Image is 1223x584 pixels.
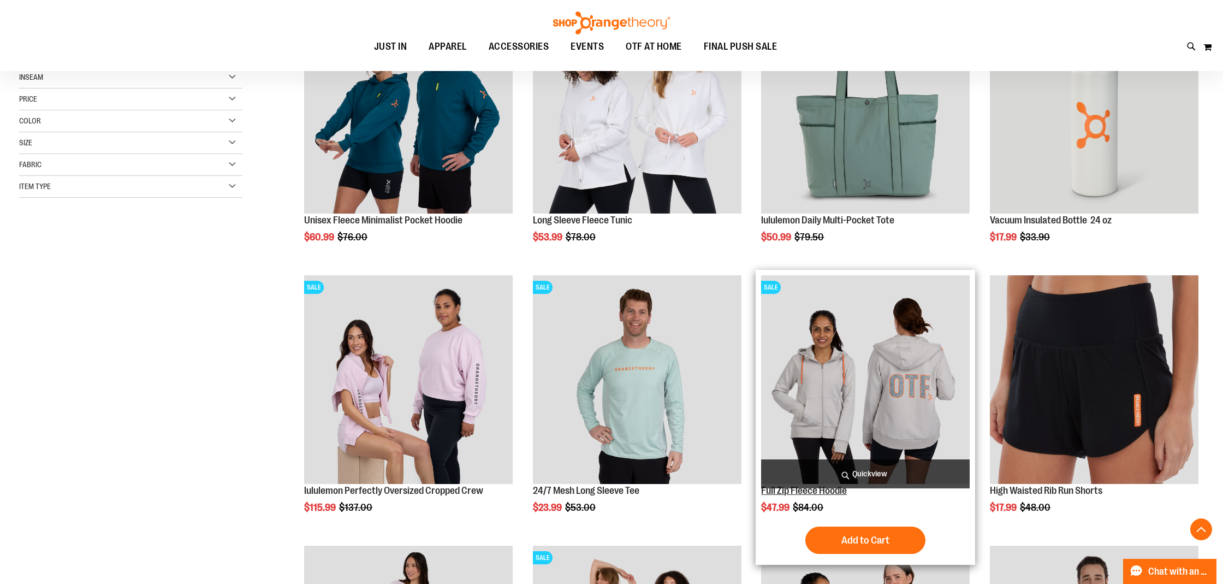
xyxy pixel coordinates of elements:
div: product [984,270,1204,541]
a: Long Sleeve Fleece Tunic [533,215,632,226]
div: product [756,270,975,565]
a: EVENTS [560,34,615,60]
a: FINAL PUSH SALE [693,34,788,59]
span: $47.99 [761,502,791,513]
a: 24/7 Mesh Long Sleeve Tee [533,485,639,496]
span: Add to Cart [841,534,889,546]
span: $23.99 [533,502,563,513]
div: product [527,270,747,541]
span: $79.50 [794,232,826,243]
span: Price [19,95,37,103]
span: SALE [761,281,781,294]
a: High Waisted Rib Run Shorts [990,485,1102,496]
span: SALE [533,551,553,564]
a: lululemon Perfectly Oversized Cropped Crew [304,485,483,496]
img: High Waisted Rib Run Shorts [990,275,1198,484]
span: $78.00 [566,232,597,243]
span: FINAL PUSH SALE [704,34,777,59]
img: Product image for Fleece Long Sleeve [533,5,741,214]
a: JUST IN [363,34,418,60]
span: Item Type [19,182,51,191]
span: $84.00 [793,502,825,513]
a: High Waisted Rib Run Shorts [990,275,1198,486]
span: $17.99 [990,502,1018,513]
a: Unisex Fleece Minimalist Pocket Hoodie [304,215,462,226]
span: $50.99 [761,232,793,243]
img: lululemon Daily Multi-Pocket Tote [761,5,970,214]
a: lululemon Daily Multi-Pocket ToteSALE [761,5,970,215]
a: Product image for Fleece Long SleeveSALE [533,5,741,215]
span: OTF AT HOME [626,34,682,59]
span: Fabric [19,160,41,169]
span: EVENTS [571,34,604,59]
a: Full Zip Fleece Hoodie [761,485,847,496]
a: Main Image of 1457095SALE [533,275,741,486]
a: Main Image of 1457091SALE [761,275,970,486]
span: $115.99 [304,502,337,513]
span: $17.99 [990,232,1018,243]
span: $48.00 [1020,502,1052,513]
div: product [299,270,518,541]
a: OTF AT HOME [615,34,693,60]
span: Color [19,116,41,125]
span: Inseam [19,73,43,81]
img: Shop Orangetheory [551,11,672,34]
a: Unisex Fleece Minimalist Pocket Hoodie [304,5,513,215]
span: SALE [304,281,324,294]
span: JUST IN [374,34,407,59]
span: SALE [533,281,553,294]
img: Main Image of 1457091 [761,275,970,484]
img: lululemon Perfectly Oversized Cropped Crew [304,275,513,484]
span: $76.00 [337,232,369,243]
button: Chat with an Expert [1123,559,1217,584]
span: $137.00 [339,502,374,513]
a: lululemon Perfectly Oversized Cropped CrewSALE [304,275,513,486]
a: lululemon Daily Multi-Pocket Tote [761,215,894,226]
span: Size [19,138,32,147]
span: $33.90 [1020,232,1052,243]
span: Chat with an Expert [1148,567,1210,577]
button: Add to Cart [805,527,925,554]
a: Vacuum Insulated Bottle 24 ozSALE [990,5,1198,215]
img: Unisex Fleece Minimalist Pocket Hoodie [304,5,513,214]
button: Back To Top [1190,518,1212,540]
a: ACCESSORIES [478,34,560,60]
span: APPAREL [429,34,467,59]
img: Vacuum Insulated Bottle 24 oz [990,5,1198,214]
a: Vacuum Insulated Bottle 24 oz [990,215,1112,226]
img: Main Image of 1457095 [533,275,741,484]
span: $60.99 [304,232,336,243]
span: $53.99 [533,232,564,243]
a: APPAREL [418,34,478,60]
a: Quickview [761,459,970,488]
span: $53.00 [565,502,597,513]
span: ACCESSORIES [489,34,549,59]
